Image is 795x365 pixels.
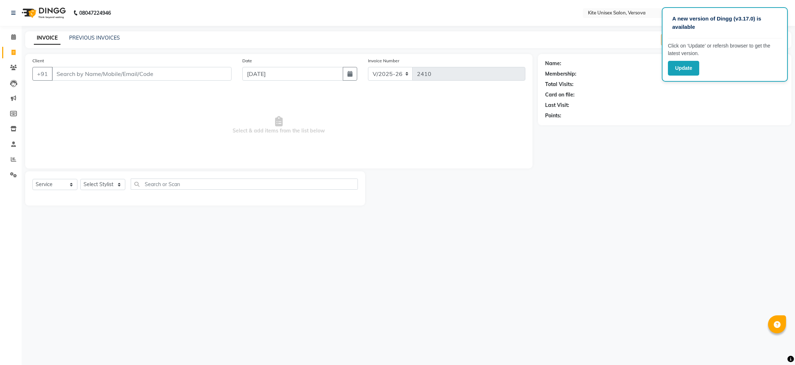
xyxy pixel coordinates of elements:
input: Search by Name/Mobile/Email/Code [52,67,232,81]
input: Search or Scan [131,179,358,190]
label: Client [32,58,44,64]
div: Membership: [545,70,576,78]
button: Update [668,61,699,76]
button: Create New [661,34,702,45]
iframe: chat widget [765,336,788,358]
div: Last Visit: [545,102,569,109]
div: Points: [545,112,561,120]
label: Invoice Number [368,58,399,64]
img: logo [18,3,68,23]
div: Name: [545,60,561,67]
span: Select & add items from the list below [32,89,525,161]
div: Card on file: [545,91,575,99]
button: +91 [32,67,53,81]
p: Click on ‘Update’ or refersh browser to get the latest version. [668,42,782,57]
a: INVOICE [34,32,60,45]
label: Date [242,58,252,64]
b: 08047224946 [79,3,111,23]
p: A new version of Dingg (v3.17.0) is available [672,15,777,31]
div: Total Visits: [545,81,574,88]
a: PREVIOUS INVOICES [69,35,120,41]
